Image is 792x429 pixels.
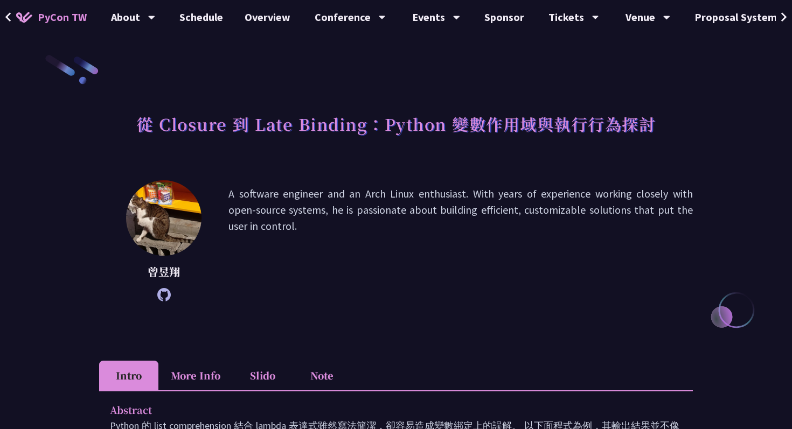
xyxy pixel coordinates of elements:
[126,180,202,256] img: 曾昱翔
[228,186,693,296] p: A software engineer and an Arch Linux enthusiast. With years of experience working closely with o...
[126,264,202,280] p: 曾昱翔
[110,402,661,418] p: Abstract
[99,361,158,390] li: Intro
[233,361,292,390] li: Slido
[158,361,233,390] li: More Info
[136,108,656,140] h1: 從 Closure 到 Late Binding：Python 變數作用域與執行行為探討
[5,4,98,31] a: PyCon TW
[16,12,32,23] img: Home icon of PyCon TW 2025
[292,361,351,390] li: Note
[38,9,87,25] span: PyCon TW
